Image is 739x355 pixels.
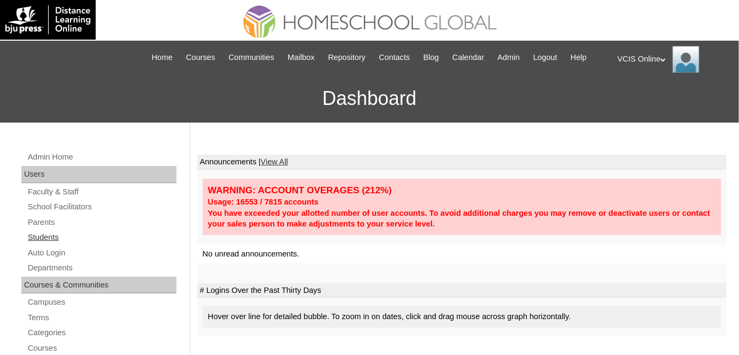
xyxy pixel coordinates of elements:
span: Home [152,51,173,64]
img: logo-white.png [5,5,90,34]
a: Communities [223,51,280,64]
a: Parents [27,216,176,229]
span: Calendar [452,51,484,64]
span: Communities [228,51,274,64]
a: Home [147,51,178,64]
a: Students [27,231,176,244]
a: View All [261,157,288,166]
a: Calendar [447,51,489,64]
span: Blog [424,51,439,64]
span: Courses [186,51,215,64]
div: Users [21,166,176,183]
a: Courses [181,51,221,64]
div: VCIS Online [618,46,728,73]
a: Terms [27,311,176,324]
h3: Dashboard [5,74,734,123]
strong: Usage: 16553 / 7815 accounts [208,198,319,206]
a: Departments [27,261,176,275]
div: Hover over line for detailed bubble. To zoom in on dates, click and drag mouse across graph horiz... [203,306,721,328]
a: Categories [27,326,176,339]
a: School Facilitators [27,200,176,214]
a: Courses [27,342,176,355]
span: Repository [328,51,366,64]
span: Mailbox [288,51,315,64]
a: Help [565,51,592,64]
a: Admin [492,51,526,64]
span: Admin [498,51,520,64]
td: Announcements | [197,155,727,170]
a: Logout [528,51,563,64]
span: Logout [533,51,557,64]
a: Auto Login [27,246,176,260]
td: No unread announcements. [197,244,727,264]
img: VCIS Online Admin [673,46,699,73]
a: Repository [323,51,371,64]
a: Blog [418,51,444,64]
a: Contacts [374,51,415,64]
td: # Logins Over the Past Thirty Days [197,283,727,298]
div: Courses & Communities [21,277,176,294]
a: Mailbox [282,51,320,64]
div: WARNING: ACCOUNT OVERAGES (212%) [208,184,716,197]
a: Admin Home [27,150,176,164]
a: Faculty & Staff [27,185,176,199]
a: Campuses [27,296,176,309]
span: Help [571,51,587,64]
span: Contacts [379,51,410,64]
div: You have exceeded your allotted number of user accounts. To avoid additional charges you may remo... [208,208,716,230]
